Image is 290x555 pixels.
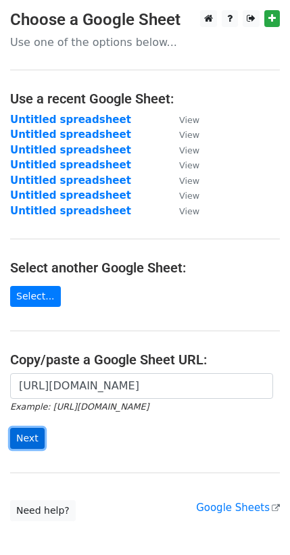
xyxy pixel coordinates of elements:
[10,144,131,156] a: Untitled spreadsheet
[10,10,280,30] h3: Choose a Google Sheet
[10,159,131,171] a: Untitled spreadsheet
[10,402,149,412] small: Example: [URL][DOMAIN_NAME]
[166,189,199,201] a: View
[196,502,280,514] a: Google Sheets
[166,205,199,217] a: View
[10,260,280,276] h4: Select another Google Sheet:
[10,428,45,449] input: Next
[179,206,199,216] small: View
[179,176,199,186] small: View
[10,91,280,107] h4: Use a recent Google Sheet:
[10,373,273,399] input: Paste your Google Sheet URL here
[179,191,199,201] small: View
[10,286,61,307] a: Select...
[10,205,131,217] a: Untitled spreadsheet
[10,35,280,49] p: Use one of the options below...
[10,114,131,126] a: Untitled spreadsheet
[179,160,199,170] small: View
[10,189,131,201] a: Untitled spreadsheet
[10,128,131,141] a: Untitled spreadsheet
[10,352,280,368] h4: Copy/paste a Google Sheet URL:
[10,500,76,521] a: Need help?
[166,174,199,187] a: View
[166,114,199,126] a: View
[179,145,199,155] small: View
[179,115,199,125] small: View
[222,490,290,555] iframe: Chat Widget
[166,159,199,171] a: View
[166,128,199,141] a: View
[10,174,131,187] a: Untitled spreadsheet
[179,130,199,140] small: View
[166,144,199,156] a: View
